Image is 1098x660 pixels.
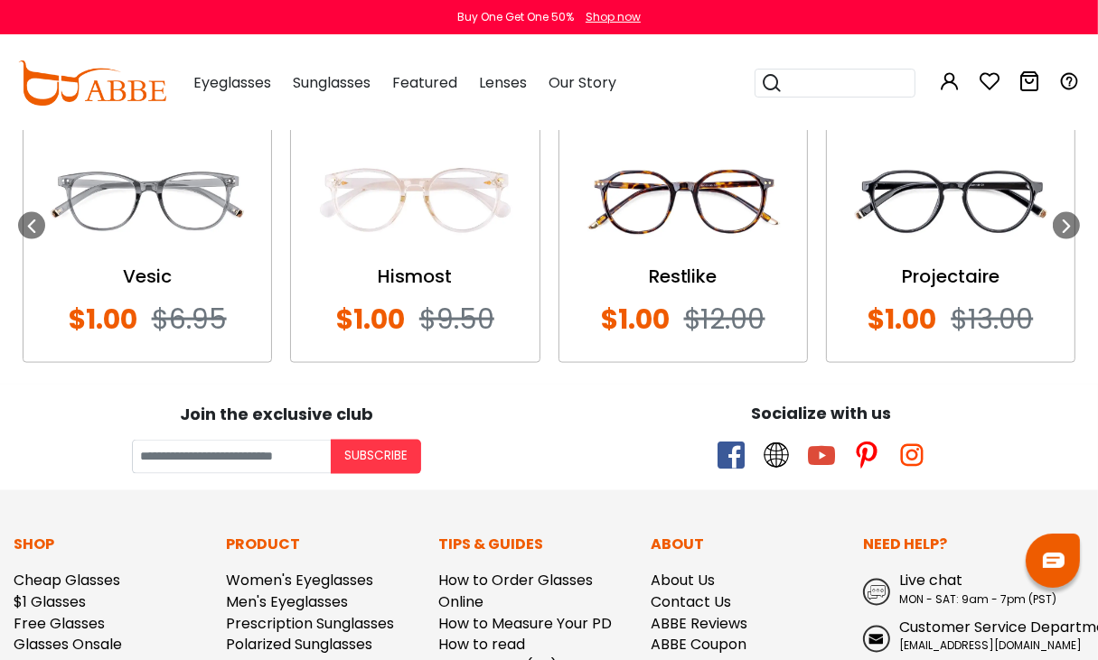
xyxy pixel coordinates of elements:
[1043,553,1065,568] img: chat
[853,442,880,469] span: pinterest
[845,147,1056,253] img: Projectaire
[951,300,1033,339] span: $13.00
[438,613,612,634] a: How to Measure Your PD
[845,263,1056,290] a: Projectaire
[309,263,521,290] a: Hismost
[14,613,105,634] a: Free Glasses
[42,263,253,290] a: Vesic
[42,147,253,253] img: Vesic
[392,72,457,93] span: Featured
[419,300,494,339] span: $9.50
[438,534,633,555] p: Tips & Guides
[863,617,1084,655] a: Customer Service Department [EMAIL_ADDRESS][DOMAIN_NAME]
[457,9,574,25] div: Buy One Get One 50%
[684,300,765,339] span: $12.00
[18,60,166,106] img: abbeglasses.com
[438,570,593,612] a: How to Order Glasses Online
[577,263,789,290] a: Restlike
[601,300,670,339] span: $1.00
[14,398,540,426] div: Join the exclusive club
[586,9,641,25] div: Shop now
[899,638,1082,654] span: [EMAIL_ADDRESS][DOMAIN_NAME]
[863,534,1084,555] p: Need Help?
[14,570,120,590] a: Cheap Glasses
[549,72,616,93] span: Our Story
[651,570,715,590] a: About Us
[863,570,1084,608] a: Live chat MON - SAT: 9am - 7pm (PST)
[132,440,331,474] input: Your email
[763,442,790,469] span: twitter
[899,591,1056,607] span: MON - SAT: 9am - 7pm (PST)
[309,147,521,253] img: Hismost
[336,300,405,339] span: $1.00
[69,300,137,339] span: $1.00
[14,534,208,555] p: Shop
[152,300,227,339] span: $6.95
[226,613,394,634] a: Prescription Sunglasses
[14,591,86,612] a: $1 Glasses
[868,300,936,339] span: $1.00
[651,534,845,555] p: About
[226,591,348,612] a: Men's Eyeglasses
[479,72,527,93] span: Lenses
[651,613,747,634] a: ABBE Reviews
[293,72,371,93] span: Sunglasses
[577,9,641,24] a: Shop now
[898,442,925,469] span: instagram
[718,442,745,469] span: facebook
[558,401,1085,425] div: Socialize with us
[577,147,789,253] img: Restlike
[651,635,746,655] a: ABBE Coupon
[899,570,962,590] span: Live chat
[226,570,373,590] a: Women's Eyeglasses
[226,534,420,555] p: Product
[651,591,731,612] a: Contact Us
[14,635,122,655] a: Glasses Onsale
[226,635,372,655] a: Polarized Sunglasses
[808,442,835,469] span: youtube
[331,440,421,474] button: Subscribe
[193,72,271,93] span: Eyeglasses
